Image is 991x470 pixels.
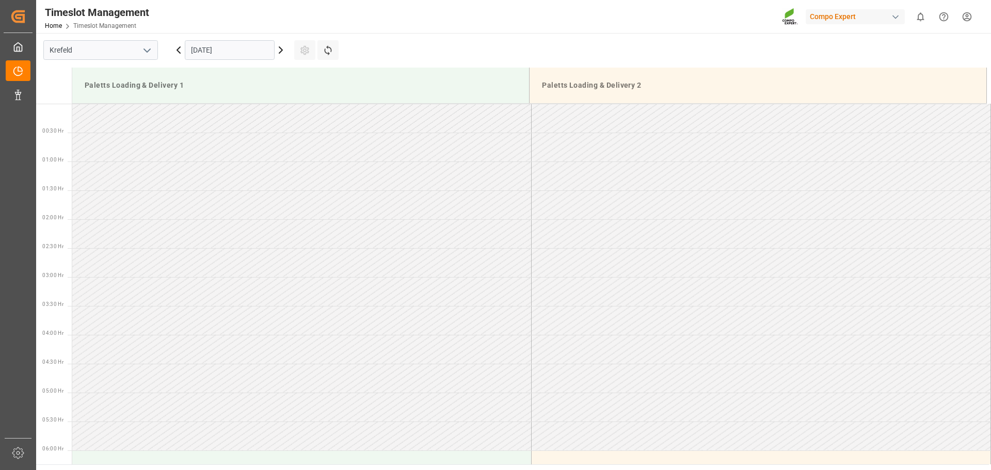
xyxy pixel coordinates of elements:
div: Paletts Loading & Delivery 1 [81,76,521,95]
button: Compo Expert [806,7,909,26]
span: 01:00 Hr [42,157,63,163]
button: Help Center [932,5,955,28]
div: Paletts Loading & Delivery 2 [538,76,978,95]
span: 04:00 Hr [42,330,63,336]
span: 02:30 Hr [42,244,63,249]
span: 04:30 Hr [42,359,63,365]
span: 05:00 Hr [42,388,63,394]
span: 02:00 Hr [42,215,63,220]
div: Compo Expert [806,9,905,24]
span: 05:30 Hr [42,417,63,423]
span: 01:30 Hr [42,186,63,191]
span: 03:30 Hr [42,301,63,307]
a: Home [45,22,62,29]
button: open menu [139,42,154,58]
span: 03:00 Hr [42,272,63,278]
button: show 0 new notifications [909,5,932,28]
span: 06:00 Hr [42,446,63,451]
input: Type to search/select [43,40,158,60]
img: Screenshot%202023-09-29%20at%2010.02.21.png_1712312052.png [782,8,798,26]
input: DD.MM.YYYY [185,40,275,60]
div: Timeslot Management [45,5,149,20]
span: 00:30 Hr [42,128,63,134]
